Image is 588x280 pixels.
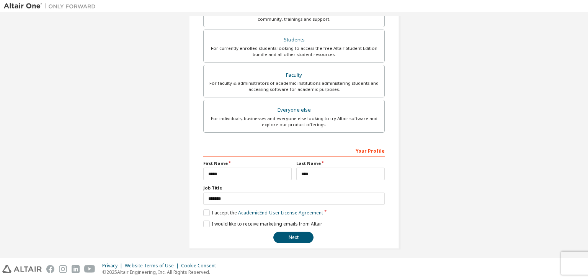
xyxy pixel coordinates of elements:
img: Altair One [4,2,100,10]
button: Next [273,232,314,243]
label: Job Title [203,185,385,191]
div: Faculty [208,70,380,81]
div: Cookie Consent [181,263,220,269]
div: Your Profile [203,144,385,156]
div: Privacy [102,263,125,269]
img: linkedin.svg [72,265,80,273]
label: I would like to receive marketing emails from Altair [203,221,322,227]
div: For currently enrolled students looking to access the free Altair Student Edition bundle and all ... [208,45,380,58]
div: For individuals, businesses and everyone else looking to try Altair software and explore our prod... [208,115,380,128]
label: First Name [203,160,292,166]
img: youtube.svg [84,265,95,273]
div: Students [208,35,380,45]
p: © 2025 Altair Engineering, Inc. All Rights Reserved. [102,269,220,275]
div: Everyone else [208,105,380,115]
img: facebook.svg [46,265,54,273]
label: Last Name [296,160,385,166]
div: For existing customers looking to access software downloads, HPC resources, community, trainings ... [208,10,380,22]
label: I accept the [203,209,323,216]
div: Website Terms of Use [125,263,181,269]
div: For faculty & administrators of academic institutions administering students and accessing softwa... [208,80,380,92]
img: instagram.svg [59,265,67,273]
img: altair_logo.svg [2,265,42,273]
a: Academic End-User License Agreement [238,209,323,216]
